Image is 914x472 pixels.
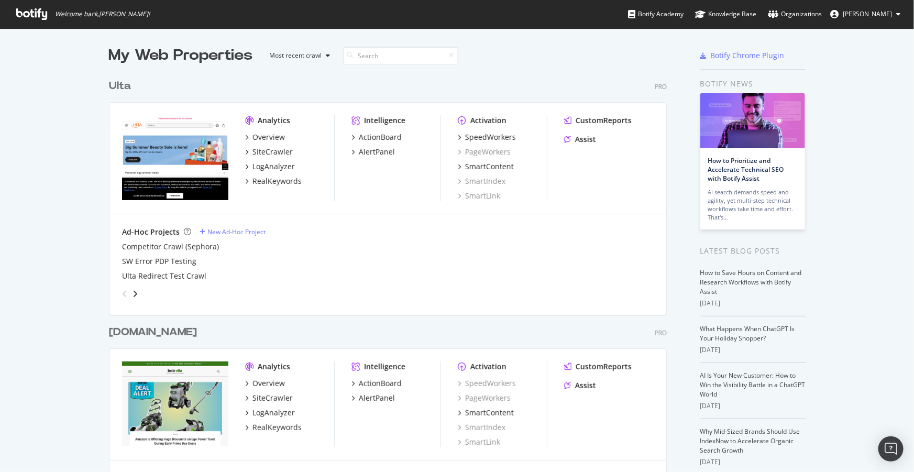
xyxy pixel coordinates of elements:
[252,422,302,433] div: RealKeywords
[122,361,228,446] img: bobvila.com
[364,115,405,126] div: Intelligence
[465,161,514,172] div: SmartContent
[700,427,800,455] a: Why Mid-Sized Brands Should Use IndexNow to Accelerate Organic Search Growth
[245,393,293,403] a: SiteCrawler
[252,132,285,142] div: Overview
[261,47,335,64] button: Most recent crawl
[245,147,293,157] a: SiteCrawler
[458,422,505,433] a: SmartIndex
[359,147,395,157] div: AlertPanel
[245,132,285,142] a: Overview
[564,380,596,391] a: Assist
[55,10,150,18] span: Welcome back, [PERSON_NAME] !
[122,115,228,200] img: www.ulta.com
[109,79,131,94] div: Ulta
[458,408,514,418] a: SmartContent
[122,271,206,281] a: Ulta Redirect Test Crawl
[364,361,405,372] div: Intelligence
[109,79,135,94] a: Ulta
[655,328,667,337] div: Pro
[470,361,506,372] div: Activation
[252,393,293,403] div: SiteCrawler
[245,378,285,389] a: Overview
[465,132,516,142] div: SpeedWorkers
[200,227,266,236] a: New Ad-Hoc Project
[131,289,139,299] div: angle-right
[351,147,395,157] a: AlertPanel
[252,176,302,186] div: RealKeywords
[576,115,632,126] div: CustomReports
[575,134,596,145] div: Assist
[576,361,632,372] div: CustomReports
[351,378,402,389] a: ActionBoard
[122,256,196,267] a: SW Error PDP Testing
[122,227,180,237] div: Ad-Hoc Projects
[359,132,402,142] div: ActionBoard
[700,324,795,343] a: What Happens When ChatGPT Is Your Holiday Shopper?
[252,147,293,157] div: SiteCrawler
[708,188,797,222] div: AI search demands speed and agility, yet multi-step technical workflows take time and effort. Tha...
[700,457,806,467] div: [DATE]
[695,9,756,19] div: Knowledge Base
[252,378,285,389] div: Overview
[700,50,785,61] a: Botify Chrome Plugin
[245,408,295,418] a: LogAnalyzer
[700,371,806,399] a: AI Is Your New Customer: How to Win the Visibility Battle in a ChatGPT World
[458,161,514,172] a: SmartContent
[270,52,322,59] div: Most recent crawl
[109,45,253,66] div: My Web Properties
[628,9,684,19] div: Botify Academy
[564,361,632,372] a: CustomReports
[122,242,219,252] a: Competitor Crawl (Sephora)
[843,9,892,18] span: Matthew Edgar
[711,50,785,61] div: Botify Chrome Plugin
[351,132,402,142] a: ActionBoard
[458,393,511,403] a: PageWorkers
[118,286,131,302] div: angle-left
[109,325,197,340] div: [DOMAIN_NAME]
[564,134,596,145] a: Assist
[458,176,505,186] a: SmartIndex
[458,378,516,389] a: SpeedWorkers
[470,115,506,126] div: Activation
[343,47,458,65] input: Search
[878,436,904,462] div: Open Intercom Messenger
[575,380,596,391] div: Assist
[359,378,402,389] div: ActionBoard
[458,437,500,447] a: SmartLink
[700,245,806,257] div: Latest Blog Posts
[822,6,909,23] button: [PERSON_NAME]
[768,9,822,19] div: Organizations
[465,408,514,418] div: SmartContent
[458,147,511,157] a: PageWorkers
[458,191,500,201] a: SmartLink
[458,132,516,142] a: SpeedWorkers
[245,176,302,186] a: RealKeywords
[564,115,632,126] a: CustomReports
[700,345,806,355] div: [DATE]
[207,227,266,236] div: New Ad-Hoc Project
[700,401,806,411] div: [DATE]
[700,93,805,148] img: How to Prioritize and Accelerate Technical SEO with Botify Assist
[245,161,295,172] a: LogAnalyzer
[258,361,290,372] div: Analytics
[655,82,667,91] div: Pro
[258,115,290,126] div: Analytics
[708,156,784,183] a: How to Prioritize and Accelerate Technical SEO with Botify Assist
[351,393,395,403] a: AlertPanel
[252,161,295,172] div: LogAnalyzer
[252,408,295,418] div: LogAnalyzer
[700,78,806,90] div: Botify news
[109,325,201,340] a: [DOMAIN_NAME]
[359,393,395,403] div: AlertPanel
